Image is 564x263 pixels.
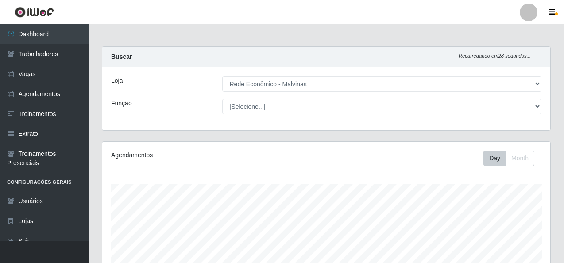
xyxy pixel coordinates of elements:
label: Loja [111,76,123,85]
label: Função [111,99,132,108]
strong: Buscar [111,53,132,60]
div: First group [483,151,534,166]
button: Day [483,151,506,166]
button: Month [506,151,534,166]
div: Toolbar with button groups [483,151,541,166]
div: Agendamentos [111,151,283,160]
i: Recarregando em 28 segundos... [459,53,531,58]
img: CoreUI Logo [15,7,54,18]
